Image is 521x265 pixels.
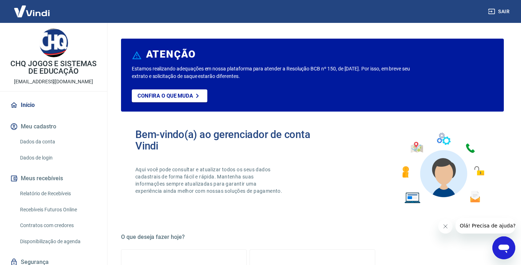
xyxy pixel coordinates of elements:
p: Estamos realizando adequações em nossa plataforma para atender a Resolução BCB nº 150, de [DATE].... [132,65,421,80]
a: Recebíveis Futuros Online [17,202,98,217]
h5: O que deseja fazer hoje? [121,234,504,241]
p: [EMAIL_ADDRESS][DOMAIN_NAME] [14,78,93,85]
img: Vindi [9,0,55,22]
h2: Bem-vindo(a) ao gerenciador de conta Vindi [135,129,313,152]
img: e5bfdad4-339e-4784-9208-21d46ab39991.jpeg [39,29,68,57]
a: Dados da conta [17,134,98,149]
p: Aqui você pode consultar e atualizar todos os seus dados cadastrais de forma fácil e rápida. Mant... [135,166,284,195]
button: Meu cadastro [9,119,98,134]
button: Sair [487,5,512,18]
button: Meus recebíveis [9,171,98,186]
span: Olá! Precisa de ajuda? [4,5,60,11]
h6: ATENÇÃO [146,51,196,58]
iframe: Button to launch messaging window [492,236,515,259]
iframe: Message from company [455,218,515,234]
a: Início [9,97,98,113]
a: Relatório de Recebíveis [17,186,98,201]
iframe: Close message [438,219,453,234]
p: Confira o que muda [138,93,193,99]
a: Contratos com credores [17,218,98,233]
a: Dados de login [17,151,98,165]
a: Disponibilização de agenda [17,234,98,249]
p: CHQ JOGOS E SISTEMAS DE EDUCAÇÃO [6,60,101,75]
img: Imagem de um avatar masculino com diversos icones exemplificando as funcionalidades do gerenciado... [396,129,489,208]
a: Confira o que muda [132,89,207,102]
